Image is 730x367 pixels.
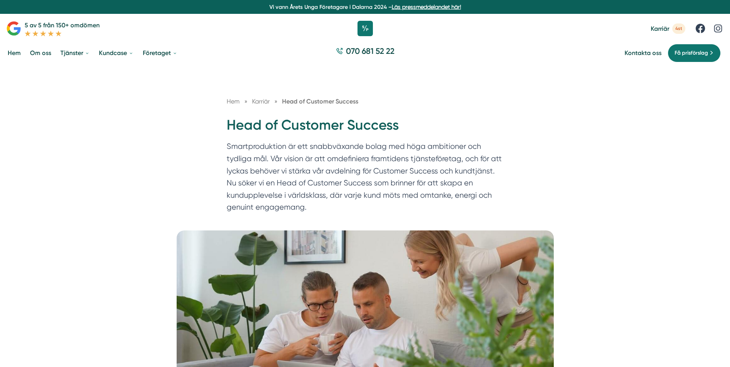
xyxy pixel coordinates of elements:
span: » [274,97,277,106]
a: Få prisförslag [668,44,721,62]
span: 070 681 52 22 [346,45,394,57]
a: Tjänster [59,43,91,63]
span: 4st [672,23,685,34]
a: Head of Customer Success [282,98,358,105]
a: Hem [6,43,22,63]
a: Karriär [252,98,271,105]
span: Karriär [651,25,669,32]
span: » [244,97,247,106]
h1: Head of Customer Success [227,116,504,141]
a: Kontakta oss [625,49,662,57]
a: Om oss [28,43,53,63]
a: Företaget [141,43,179,63]
span: Karriär [252,98,270,105]
a: Kundcase [97,43,135,63]
a: 070 681 52 22 [333,45,398,60]
p: 5 av 5 från 150+ omdömen [25,20,100,30]
p: Smartproduktion är ett snabbväxande bolag med höga ambitioner och tydliga mål. Vår vision är att ... [227,140,504,217]
nav: Breadcrumb [227,97,504,106]
a: Karriär 4st [651,23,685,34]
p: Vi vann Årets Unga Företagare i Dalarna 2024 – [3,3,727,11]
a: Hem [227,98,240,105]
span: Få prisförslag [675,49,708,57]
a: Läs pressmeddelandet här! [392,4,461,10]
